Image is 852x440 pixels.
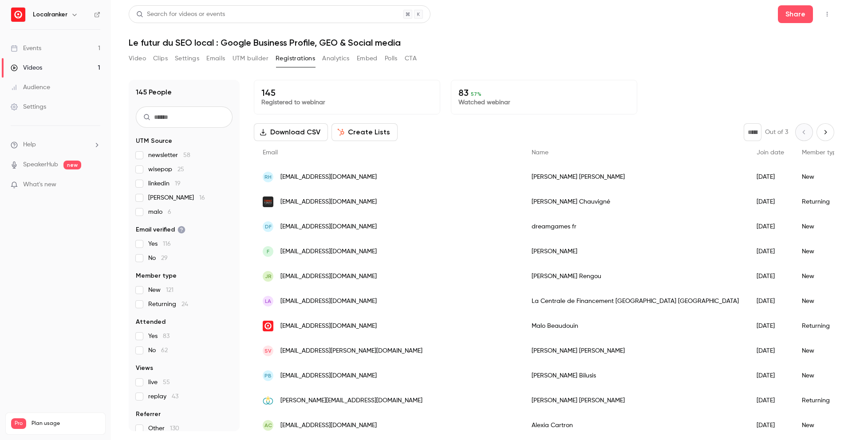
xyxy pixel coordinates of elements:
[263,395,273,406] img: capvital.fr
[148,424,179,433] span: Other
[233,51,268,66] button: UTM builder
[153,51,168,66] button: Clips
[23,180,56,189] span: What's new
[816,123,834,141] button: Next page
[148,346,168,355] span: No
[136,137,233,433] section: facet-groups
[23,160,58,169] a: SpeakerHub
[793,338,849,363] div: New
[148,193,205,202] span: [PERSON_NAME]
[170,425,179,432] span: 130
[748,289,793,314] div: [DATE]
[793,314,849,338] div: Returning
[11,418,26,429] span: Pro
[148,151,190,160] span: newsletter
[33,10,67,19] h6: Localranker
[168,209,171,215] span: 6
[280,222,377,232] span: [EMAIL_ADDRESS][DOMAIN_NAME]
[748,239,793,264] div: [DATE]
[523,314,748,338] div: Malo Beaudouin
[11,63,42,72] div: Videos
[765,128,788,137] p: Out of 3
[161,255,168,261] span: 29
[263,196,273,207] img: turbofonte.com
[405,51,417,66] button: CTA
[523,388,748,413] div: [PERSON_NAME] [PERSON_NAME]
[523,264,748,289] div: [PERSON_NAME] Rengou
[748,363,793,388] div: [DATE]
[748,413,793,438] div: [DATE]
[11,140,100,149] li: help-dropdown-opener
[331,123,398,141] button: Create Lists
[136,410,161,419] span: Referrer
[166,287,174,293] span: 121
[136,10,225,19] div: Search for videos or events
[177,166,184,173] span: 25
[276,51,315,66] button: Registrations
[254,123,328,141] button: Download CSV
[136,364,153,373] span: Views
[793,388,849,413] div: Returning
[264,173,272,181] span: RH
[148,254,168,263] span: No
[148,165,184,174] span: wisepop
[175,181,181,187] span: 19
[261,87,433,98] p: 145
[263,321,273,331] img: localranker.fr
[280,421,377,430] span: [EMAIL_ADDRESS][DOMAIN_NAME]
[793,363,849,388] div: New
[11,8,25,22] img: Localranker
[129,51,146,66] button: Video
[267,247,269,255] span: f
[265,272,272,280] span: JR
[148,286,174,295] span: New
[458,87,630,98] p: 83
[820,7,834,21] button: Top Bar Actions
[748,214,793,239] div: [DATE]
[181,301,188,307] span: 24
[148,240,171,248] span: Yes
[264,347,272,355] span: SV
[263,149,278,156] span: Email
[63,161,81,169] span: new
[280,346,422,356] span: [EMAIL_ADDRESS][PERSON_NAME][DOMAIN_NAME]
[261,98,433,107] p: Registered to webinar
[523,165,748,189] div: [PERSON_NAME] [PERSON_NAME]
[280,197,377,207] span: [EMAIL_ADDRESS][DOMAIN_NAME]
[32,420,100,427] span: Plan usage
[523,239,748,264] div: [PERSON_NAME]
[523,363,748,388] div: [PERSON_NAME] Bilusis
[280,173,377,182] span: [EMAIL_ADDRESS][DOMAIN_NAME]
[11,44,41,53] div: Events
[199,195,205,201] span: 16
[148,332,170,341] span: Yes
[802,149,840,156] span: Member type
[183,152,190,158] span: 58
[748,264,793,289] div: [DATE]
[163,379,170,385] span: 55
[793,264,849,289] div: New
[748,165,793,189] div: [DATE]
[748,388,793,413] div: [DATE]
[280,396,422,405] span: [PERSON_NAME][EMAIL_ADDRESS][DOMAIN_NAME]
[523,289,748,314] div: La Centrale de Financement [GEOGRAPHIC_DATA] [GEOGRAPHIC_DATA]
[136,271,177,280] span: Member type
[206,51,225,66] button: Emails
[148,179,181,188] span: linkedin
[161,347,168,354] span: 62
[793,413,849,438] div: New
[280,247,377,256] span: [EMAIL_ADDRESS][DOMAIN_NAME]
[793,189,849,214] div: Returning
[523,214,748,239] div: dreamgames fr
[136,87,172,98] h1: 145 People
[532,149,548,156] span: Name
[129,37,834,48] h1: Le futur du SEO local : Google Business Profile, GEO & Social media
[148,300,188,309] span: Returning
[322,51,350,66] button: Analytics
[264,421,272,429] span: AC
[265,297,271,305] span: LA
[136,318,166,326] span: Attended
[748,189,793,214] div: [DATE]
[172,393,178,400] span: 43
[757,149,784,156] span: Join date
